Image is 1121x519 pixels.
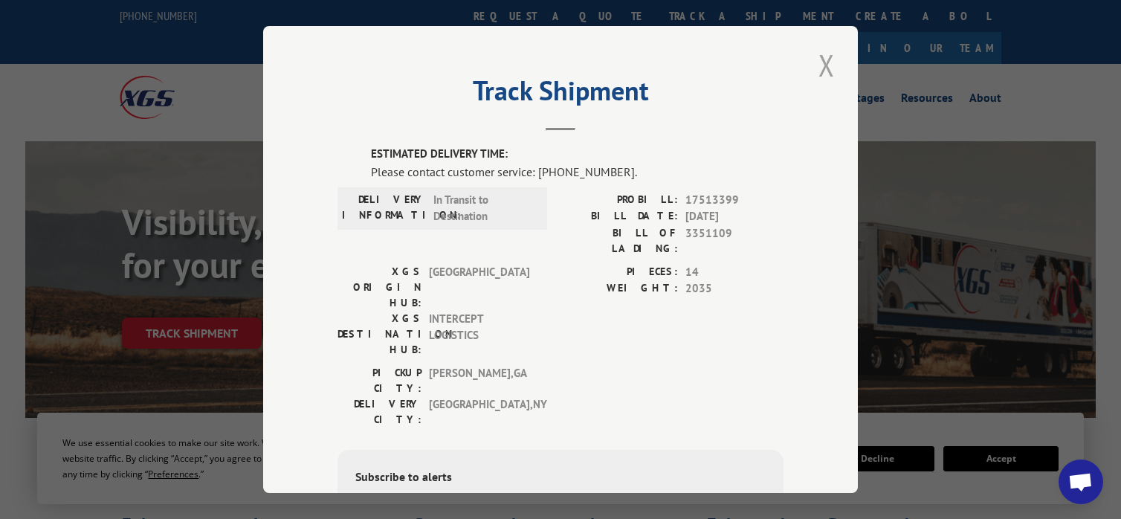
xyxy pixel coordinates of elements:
span: [DATE] [685,208,784,225]
button: Close modal [814,45,839,86]
label: WEIGHT: [560,280,678,297]
label: XGS DESTINATION HUB: [337,310,421,357]
label: BILL DATE: [560,208,678,225]
a: Open chat [1059,460,1103,504]
span: 17513399 [685,191,784,208]
span: INTERCEPT LOGISTICS [429,310,529,357]
span: [GEOGRAPHIC_DATA] , NY [429,396,529,427]
label: XGS ORIGIN HUB: [337,263,421,310]
span: In Transit to Destination [433,191,534,225]
label: PROBILL: [560,191,678,208]
label: DELIVERY CITY: [337,396,421,427]
span: 2035 [685,280,784,297]
div: Please contact customer service: [PHONE_NUMBER]. [371,162,784,180]
label: ESTIMATED DELIVERY TIME: [371,146,784,163]
label: PICKUP CITY: [337,364,421,396]
span: 14 [685,263,784,280]
label: DELIVERY INFORMATION: [342,191,426,225]
span: 3351109 [685,225,784,256]
h2: Track Shipment [337,80,784,109]
span: [GEOGRAPHIC_DATA] [429,263,529,310]
label: BILL OF LADING: [560,225,678,256]
label: PIECES: [560,263,678,280]
span: [PERSON_NAME] , GA [429,364,529,396]
div: Subscribe to alerts [355,467,766,489]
